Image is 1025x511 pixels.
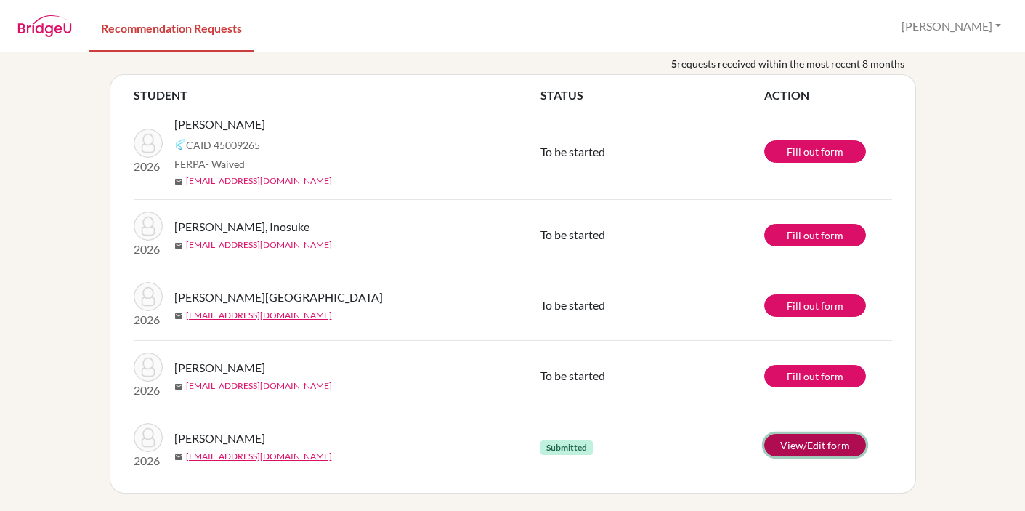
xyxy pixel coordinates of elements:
span: mail [174,241,183,250]
span: Submitted [540,440,593,455]
span: mail [174,177,183,186]
a: [EMAIL_ADDRESS][DOMAIN_NAME] [186,309,332,322]
img: Common App logo [174,139,186,150]
img: Al Homouz, Mohammad [134,129,163,158]
span: mail [174,453,183,462]
a: Fill out form [764,224,866,246]
span: [PERSON_NAME] [174,359,265,377]
span: [PERSON_NAME] [174,430,265,447]
span: CAID 45009265 [186,137,260,153]
a: Recommendation Requests [89,2,254,52]
th: ACTION [764,86,892,104]
a: View/Edit form [764,434,866,456]
p: 2026 [134,311,163,329]
p: 2026 [134,452,163,470]
a: [EMAIL_ADDRESS][DOMAIN_NAME] [186,174,332,188]
p: 2026 [134,241,163,258]
th: STUDENT [134,86,540,104]
img: Granelli, Hannah [134,423,163,452]
span: [PERSON_NAME] [174,116,265,133]
span: - Waived [206,158,245,170]
img: Nakanishi, Inosuke [134,212,163,241]
a: Fill out form [764,294,866,317]
th: STATUS [540,86,764,104]
a: [EMAIL_ADDRESS][DOMAIN_NAME] [186,450,332,463]
span: mail [174,312,183,321]
a: [EMAIL_ADDRESS][DOMAIN_NAME] [186,238,332,252]
button: [PERSON_NAME] [895,12,1008,40]
img: BridgeU logo [17,15,72,37]
span: mail [174,382,183,391]
span: requests received within the most recent 8 months [677,56,904,71]
span: FERPA [174,156,245,172]
span: [PERSON_NAME], Inosuke [174,218,309,236]
span: [PERSON_NAME][GEOGRAPHIC_DATA] [174,289,383,306]
p: 2026 [134,382,163,399]
span: To be started [540,298,605,312]
img: Yasin, Talia [134,282,163,311]
p: 2026 [134,158,163,175]
span: To be started [540,228,605,241]
a: Fill out form [764,140,866,163]
a: [EMAIL_ADDRESS][DOMAIN_NAME] [186,379,332,393]
b: 5 [671,56,677,71]
img: Busheri, Ayaan [134,353,163,382]
span: To be started [540,145,605,158]
span: To be started [540,369,605,382]
a: Fill out form [764,365,866,387]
